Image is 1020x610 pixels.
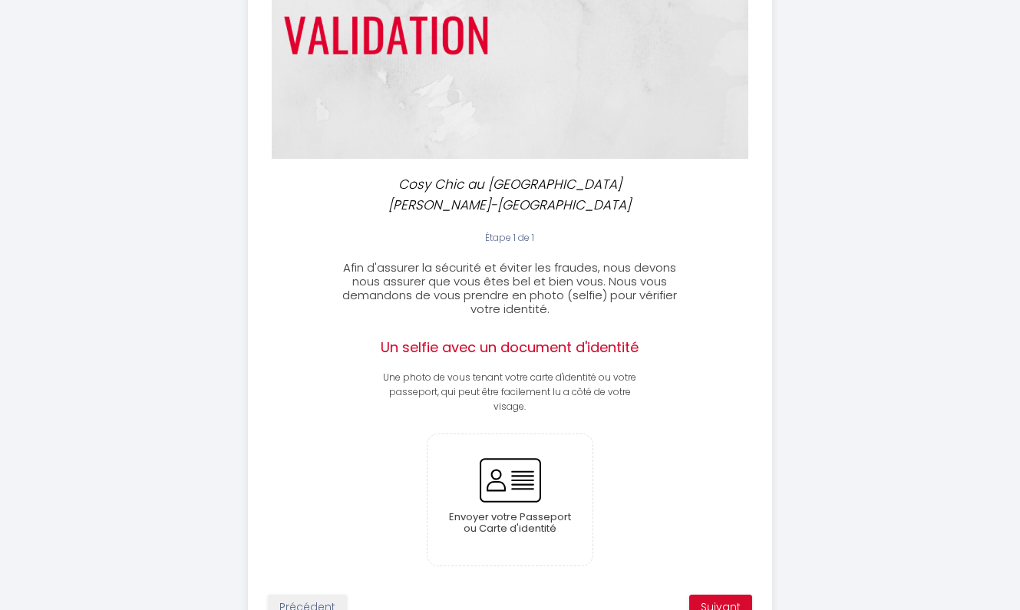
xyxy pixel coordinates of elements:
span: Afin d'assurer la sécurité et éviter les fraudes, nous devons nous assurer que vous êtes bel et b... [342,259,677,317]
h2: Un selfie avec un document d'identité [379,339,640,356]
span: Étape 1 de 1 [485,231,534,244]
p: Une photo de vous tenant votre carte d'identité ou votre passeport, qui peut être facilement lu a... [379,371,640,414]
p: Cosy Chic au [GEOGRAPHIC_DATA][PERSON_NAME]-[GEOGRAPHIC_DATA] [346,174,675,215]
